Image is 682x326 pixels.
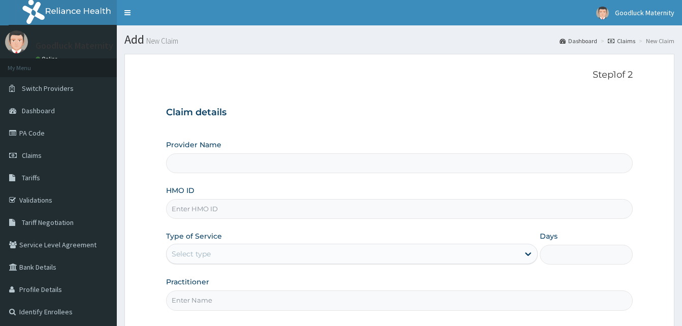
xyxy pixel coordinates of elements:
[124,33,674,46] h1: Add
[615,8,674,17] span: Goodluck Maternity
[36,41,113,50] p: Goodluck Maternity
[22,173,40,182] span: Tariffs
[36,55,60,62] a: Online
[5,30,28,53] img: User Image
[166,140,221,150] label: Provider Name
[144,37,178,45] small: New Claim
[166,107,633,118] h3: Claim details
[560,37,597,45] a: Dashboard
[166,277,209,287] label: Practitioner
[608,37,635,45] a: Claims
[166,185,194,195] label: HMO ID
[22,106,55,115] span: Dashboard
[166,231,222,241] label: Type of Service
[172,249,211,259] div: Select type
[596,7,609,19] img: User Image
[540,231,558,241] label: Days
[166,290,633,310] input: Enter Name
[166,70,633,81] p: Step 1 of 2
[22,151,42,160] span: Claims
[636,37,674,45] li: New Claim
[166,199,633,219] input: Enter HMO ID
[22,218,74,227] span: Tariff Negotiation
[22,84,74,93] span: Switch Providers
